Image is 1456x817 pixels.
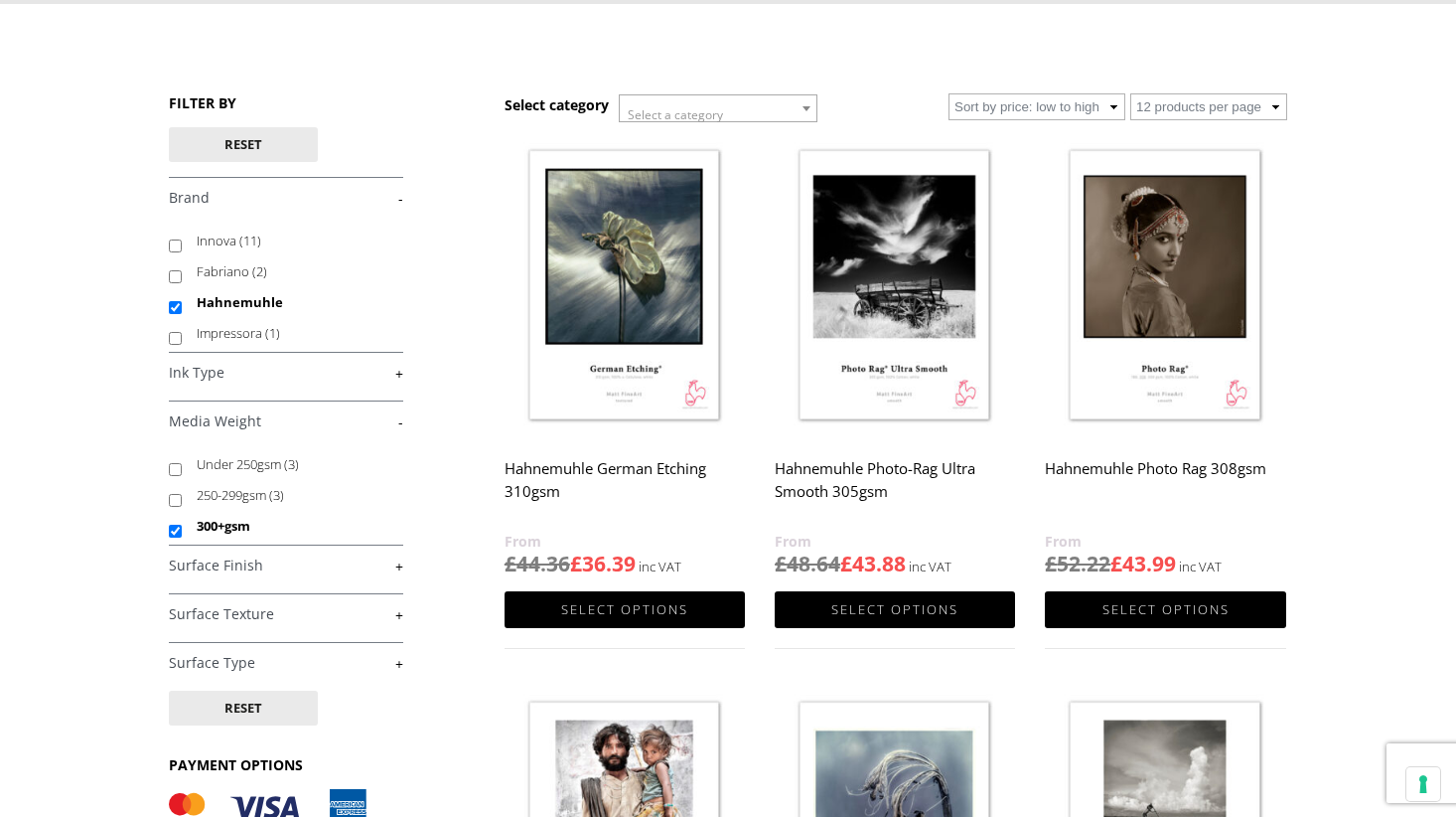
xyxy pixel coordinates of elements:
span: (2) [252,262,267,280]
h2: Hahnemuhle Photo-Rag Ultra Smooth 305gsm [775,450,1015,530]
a: + [169,654,403,673]
bdi: 52.22 [1045,550,1110,577]
h2: Hahnemuhle Photo Rag 308gsm [1045,450,1285,530]
label: Hahnemuhle [197,287,384,318]
span: (3) [269,486,284,504]
bdi: 36.39 [570,550,636,577]
label: 250-299gsm [197,480,384,511]
a: - [169,412,403,431]
a: - [169,189,403,208]
label: 300+gsm [197,511,384,542]
a: Hahnemuhle German Etching 310gsm £44.36£36.39 [505,136,745,578]
span: £ [1110,550,1122,577]
h4: Surface Finish [169,545,403,584]
a: + [169,557,403,575]
a: Select options for “Hahnemuhle German Etching 310gsm” [505,591,745,628]
img: Hahnemuhle Photo Rag 308gsm [1045,136,1285,437]
a: Hahnemuhle Photo-Rag Ultra Smooth 305gsm £48.64£43.88 [775,136,1015,578]
label: Fabriano [197,256,384,287]
label: Under 250gsm [197,449,384,480]
span: (11) [239,232,261,249]
button: Reset [169,691,318,726]
a: Select options for “Hahnemuhle Photo Rag 308gsm” [1045,591,1285,628]
button: Reset [169,127,318,162]
span: £ [775,550,787,577]
h4: Media Weight [169,401,403,440]
button: Your consent preferences for tracking technologies [1406,767,1440,801]
h3: FILTER BY [169,93,403,112]
h4: Brand [169,177,403,217]
span: £ [570,550,582,577]
bdi: 48.64 [775,550,840,577]
a: + [169,605,403,624]
bdi: 44.36 [505,550,570,577]
h4: Surface Type [169,642,403,682]
label: Impressora [197,318,384,349]
span: £ [1045,550,1057,577]
h4: Ink Type [169,352,403,392]
select: Shop order [948,93,1125,120]
a: Select options for “Hahnemuhle Photo-Rag Ultra Smooth 305gsm” [775,591,1015,628]
span: (1) [265,324,280,342]
span: (3) [284,455,299,473]
h4: Surface Texture [169,593,403,633]
bdi: 43.99 [1110,550,1176,577]
span: £ [840,550,852,577]
h2: Hahnemuhle German Etching 310gsm [505,450,745,530]
h3: Select category [505,95,609,114]
h3: PAYMENT OPTIONS [169,755,403,774]
a: Hahnemuhle Photo Rag 308gsm £52.22£43.99 [1045,136,1285,578]
label: Innova [197,226,384,256]
a: + [169,364,403,383]
img: Hahnemuhle Photo-Rag Ultra Smooth 305gsm [775,136,1015,437]
img: Hahnemuhle German Etching 310gsm [505,136,745,437]
span: Select a category [628,106,723,123]
span: £ [505,550,516,577]
bdi: 43.88 [840,550,906,577]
